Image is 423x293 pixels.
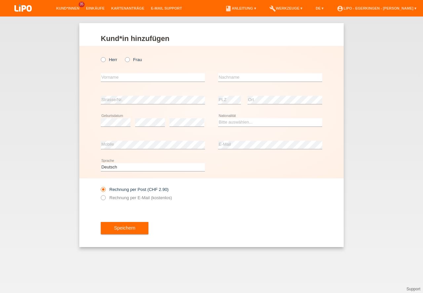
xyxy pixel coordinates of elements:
[125,57,142,62] label: Frau
[266,6,306,10] a: buildWerkzeuge ▾
[101,187,169,192] label: Rechnung per Post (CHF 2.90)
[79,2,85,7] span: 35
[225,5,232,12] i: book
[114,225,135,231] span: Speichern
[101,222,148,235] button: Speichern
[101,57,117,62] label: Herr
[269,5,276,12] i: build
[101,195,172,200] label: Rechnung per E-Mail (kostenlos)
[312,6,327,10] a: DE ▾
[333,6,420,10] a: account_circleLIPO - Egerkingen - [PERSON_NAME] ▾
[148,6,185,10] a: E-Mail Support
[406,287,420,291] a: Support
[125,57,129,61] input: Frau
[222,6,259,10] a: bookAnleitung ▾
[83,6,108,10] a: Einkäufe
[101,195,105,203] input: Rechnung per E-Mail (kostenlos)
[7,14,40,18] a: LIPO pay
[337,5,343,12] i: account_circle
[101,187,105,195] input: Rechnung per Post (CHF 2.90)
[101,57,105,61] input: Herr
[53,6,83,10] a: Kund*innen
[101,34,322,43] h1: Kund*in hinzufügen
[108,6,148,10] a: Kartenanträge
